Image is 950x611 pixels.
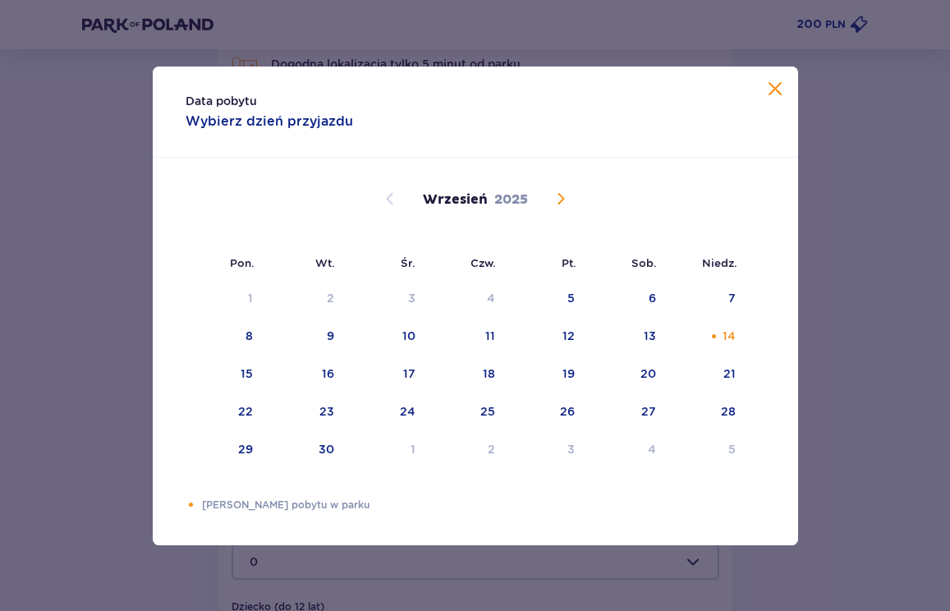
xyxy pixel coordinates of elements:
td: Choose piątek, 26 września 2025 as your check-in date. It’s available. [507,394,586,430]
div: 19 [562,365,575,382]
td: Choose sobota, 6 września 2025 as your check-in date. It’s available. [586,281,668,317]
td: Choose niedziela, 21 września 2025 as your check-in date. It’s available. [668,356,747,393]
div: 4 [487,290,495,306]
td: Choose niedziela, 7 września 2025 as your check-in date. It’s available. [668,281,747,317]
div: 3 [408,290,415,306]
small: Śr. [401,256,415,269]
div: 11 [485,328,495,344]
div: 26 [560,403,575,420]
td: Choose wtorek, 30 września 2025 as your check-in date. It’s available. [264,432,346,468]
div: 5 [567,290,575,306]
div: 23 [319,403,334,420]
td: Choose piątek, 19 września 2025 as your check-in date. It’s available. [507,356,586,393]
div: 29 [238,441,253,457]
div: 15 [241,365,253,382]
div: 12 [562,328,575,344]
div: 1 [411,441,415,457]
td: Not available. wtorek, 2 września 2025 [264,281,346,317]
td: Choose wtorek, 23 września 2025 as your check-in date. It’s available. [264,394,346,430]
td: Choose niedziela, 28 września 2025 as your check-in date. It’s available. [668,394,747,430]
div: 20 [640,365,656,382]
td: Choose piątek, 5 września 2025 as your check-in date. It’s available. [507,281,586,317]
div: 9 [327,328,334,344]
div: 5 [728,441,736,457]
td: Choose środa, 17 września 2025 as your check-in date. It’s available. [346,356,427,393]
td: Choose poniedziałek, 15 września 2025 as your check-in date. It’s available. [186,356,265,393]
td: Choose środa, 10 września 2025 as your check-in date. It’s available. [346,319,427,355]
td: Choose niedziela, 5 października 2025 as your check-in date. It’s available. [668,432,747,468]
td: Choose poniedziałek, 22 września 2025 as your check-in date. It’s available. [186,394,265,430]
td: Not available. środa, 3 września 2025 [346,281,427,317]
td: Choose piątek, 3 października 2025 as your check-in date. It’s available. [507,432,586,468]
td: Choose piątek, 12 września 2025 as your check-in date. It’s available. [507,319,586,355]
div: 4 [648,441,656,457]
small: Wt. [315,256,335,269]
div: 21 [723,365,736,382]
td: Choose czwartek, 11 września 2025 as your check-in date. It’s available. [427,319,507,355]
td: Choose środa, 24 września 2025 as your check-in date. It’s available. [346,394,427,430]
div: 2 [488,441,495,457]
div: 16 [322,365,334,382]
td: Not available. poniedziałek, 1 września 2025 [186,281,265,317]
div: 2 [327,290,334,306]
td: Choose sobota, 13 września 2025 as your check-in date. It’s available. [586,319,668,355]
small: Pt. [562,256,576,269]
div: 18 [483,365,495,382]
div: 17 [403,365,415,382]
td: Choose środa, 1 października 2025 as your check-in date. It’s available. [346,432,427,468]
small: Sob. [631,256,657,269]
td: Choose czwartek, 2 października 2025 as your check-in date. It’s available. [427,432,507,468]
div: Calendar [153,158,798,498]
div: 14 [723,328,736,344]
td: Choose poniedziałek, 29 września 2025 as your check-in date. It’s available. [186,432,265,468]
div: 13 [644,328,656,344]
div: 30 [319,441,334,457]
td: Choose wtorek, 16 września 2025 as your check-in date. It’s available. [264,356,346,393]
div: 25 [480,403,495,420]
div: 7 [728,290,736,306]
td: Choose sobota, 4 października 2025 as your check-in date. It’s available. [586,432,668,468]
td: Choose wtorek, 9 września 2025 as your check-in date. It’s available. [264,319,346,355]
td: Choose sobota, 20 września 2025 as your check-in date. It’s available. [586,356,668,393]
div: 8 [246,328,253,344]
div: 1 [248,290,253,306]
div: 6 [649,290,656,306]
small: Pon. [230,256,255,269]
small: Niedz. [702,256,737,269]
div: 3 [567,441,575,457]
div: 27 [641,403,656,420]
td: Choose czwartek, 18 września 2025 as your check-in date. It’s available. [427,356,507,393]
td: Choose poniedziałek, 8 września 2025 as your check-in date. It’s available. [186,319,265,355]
div: 28 [721,403,736,420]
div: 10 [402,328,415,344]
small: Czw. [470,256,496,269]
p: [PERSON_NAME] pobytu w parku [202,498,764,512]
div: 24 [400,403,415,420]
td: Choose niedziela, 14 września 2025 as your check-in date. It’s available. [668,319,747,355]
td: Choose czwartek, 25 września 2025 as your check-in date. It’s available. [427,394,507,430]
div: 22 [238,403,253,420]
td: Not available. czwartek, 4 września 2025 [427,281,507,317]
td: Choose sobota, 27 września 2025 as your check-in date. It’s available. [586,394,668,430]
